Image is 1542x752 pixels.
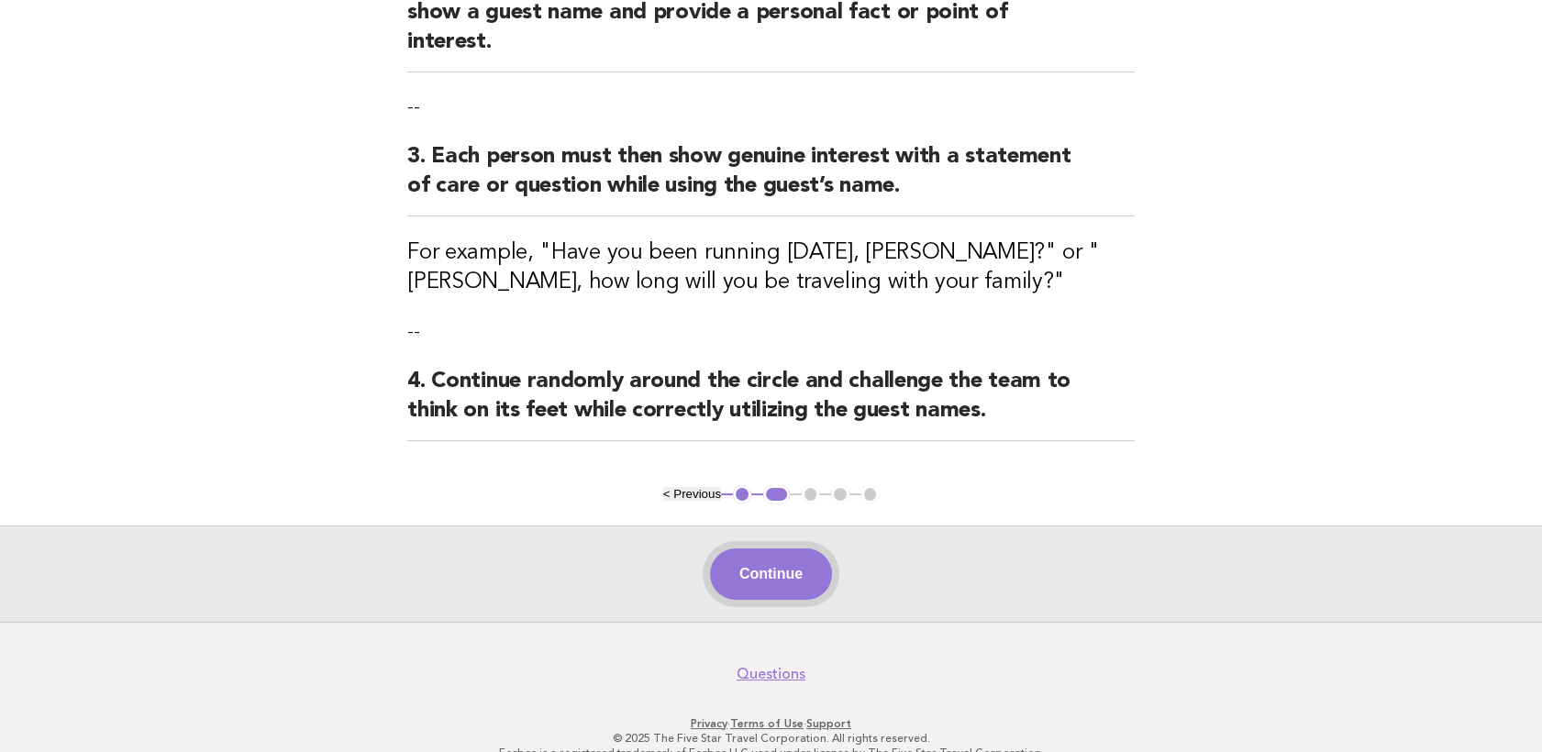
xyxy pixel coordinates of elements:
[663,487,721,501] button: < Previous
[407,94,1135,120] p: --
[210,716,1333,731] p: · ·
[737,665,805,683] a: Questions
[407,319,1135,345] p: --
[730,717,804,730] a: Terms of Use
[763,485,790,503] button: 2
[710,548,832,600] button: Continue
[691,717,727,730] a: Privacy
[210,731,1333,746] p: © 2025 The Five Star Travel Corporation. All rights reserved.
[407,142,1135,216] h2: 3. Each person must then show genuine interest with a statement of care or question while using t...
[407,238,1135,297] h3: For example, "Have you been running [DATE], [PERSON_NAME]?" or "[PERSON_NAME], how long will you ...
[806,717,851,730] a: Support
[407,367,1135,441] h2: 4. Continue randomly around the circle and challenge the team to think on its feet while correctl...
[733,485,751,503] button: 1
